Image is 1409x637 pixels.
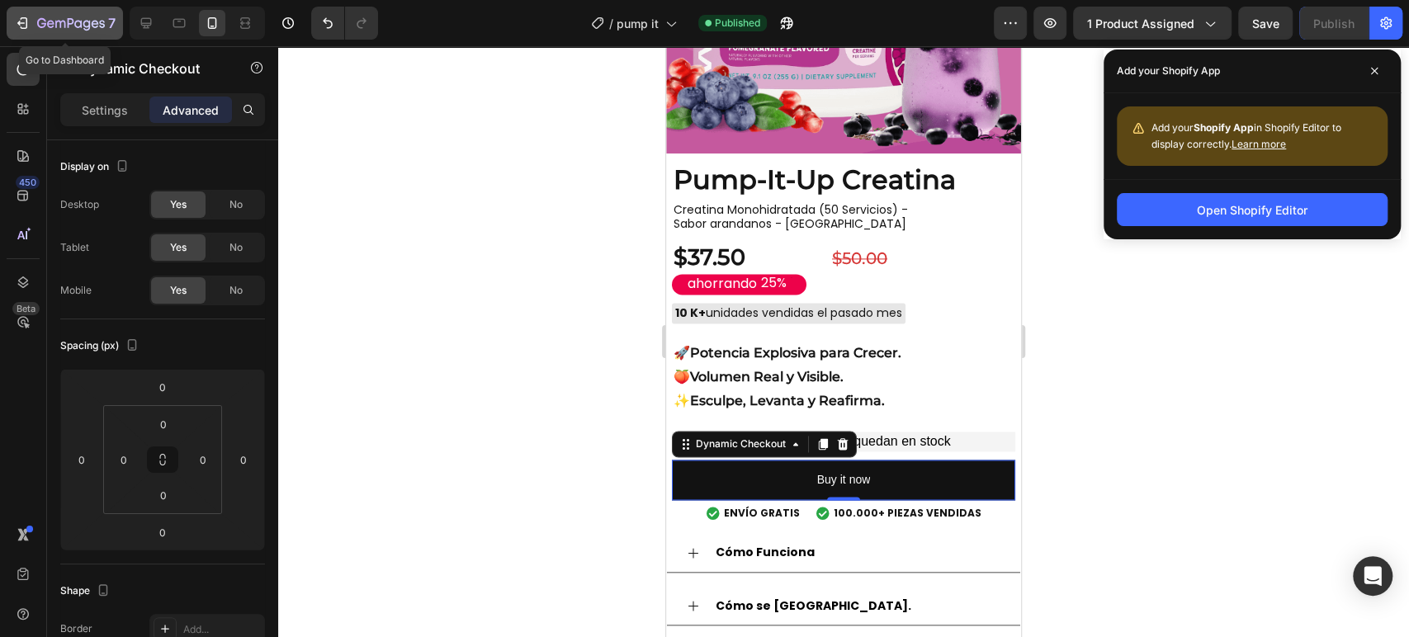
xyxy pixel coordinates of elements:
div: Open Intercom Messenger [1353,556,1392,596]
input: 0 [146,520,179,545]
div: Desktop [60,197,99,212]
input: 0px [191,447,215,472]
p: Advanced [163,101,219,119]
input: 0 [231,447,256,472]
span: pump it [617,15,659,32]
span: No [229,283,243,298]
span: Yes [170,197,187,212]
button: 1 product assigned [1073,7,1232,40]
input: 0px [147,483,180,507]
p: Dynamic Checkout [80,59,220,78]
input: 0px [111,447,136,472]
div: Shape [60,580,113,602]
button: Learn more [1232,136,1286,153]
span: Yes [170,240,187,255]
span: Save [1252,17,1279,31]
span: 1 product assigned [1087,15,1194,32]
div: Mobile [60,283,92,298]
div: Spacing (px) [60,335,142,357]
iframe: Design area [666,46,1021,637]
button: Publish [1299,7,1369,40]
span: No [229,240,243,255]
input: 0px [147,412,180,436]
div: Publish [1313,15,1355,32]
div: 450 [16,176,40,189]
button: Open Shopify Editor [1117,193,1388,226]
div: Tablet [60,240,89,255]
button: 7 [7,7,123,40]
button: Save [1238,7,1293,40]
span: / [609,15,613,32]
input: 0 [69,447,94,472]
span: Published [715,16,760,31]
div: Beta [12,302,40,315]
div: Undo/Redo [311,7,378,40]
p: 7 [108,13,116,33]
p: Add your Shopify App [1117,63,1220,79]
div: Open Shopify Editor [1197,201,1307,219]
strong: Shopify App [1194,121,1254,134]
span: Add your in Shopify Editor to display correctly. [1151,121,1341,150]
input: 0 [146,375,179,399]
span: Yes [170,283,187,298]
div: Border [60,621,92,636]
span: No [229,197,243,212]
div: Add... [183,622,261,637]
div: Display on [60,156,132,178]
p: Settings [82,101,128,119]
